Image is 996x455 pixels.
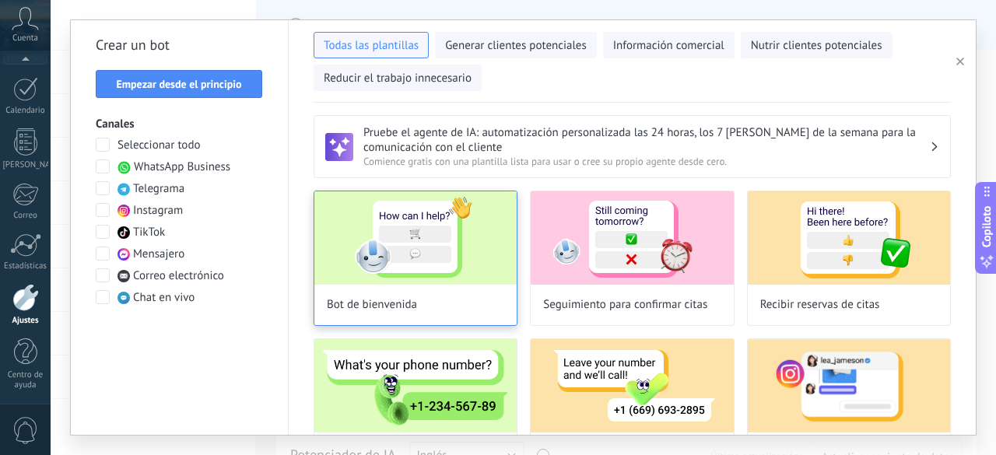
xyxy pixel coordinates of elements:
[134,159,230,174] font: WhatsApp Business
[13,210,37,221] font: Correo
[314,65,482,91] button: Reducir el trabajo innecesario
[363,155,727,168] font: Comience gratis con una plantilla lista para usar o cree su propio agente desde cero.
[12,33,38,44] font: Cuenta
[603,32,735,58] button: Información comercial
[435,32,597,58] button: Generar clientes potenciales
[363,125,916,155] font: Pruebe el agente de IA: automatización personalizada las 24 horas, los 7 [PERSON_NAME] de la sema...
[314,32,429,58] button: Todas las plantillas
[531,339,733,432] img: Facilite a los clientes potenciales de TikTok la solicitud de devolución de llamada
[741,32,893,58] button: Nutrir clientes potenciales
[133,225,165,240] font: TikTok
[748,191,950,285] img: Recibir reservas de citas
[116,77,241,91] font: Empezar desde el principio
[979,205,994,247] font: Copiloto
[543,297,707,312] font: Seguimiento para confirmar citas
[324,71,472,86] font: Reducir el trabajo innecesario
[133,268,224,283] font: Correo electrónico
[96,117,135,131] font: Canales
[133,290,195,305] font: Chat en vivo
[133,247,184,261] font: Mensajero
[613,38,724,53] font: Información comercial
[4,261,47,271] font: Estadísticas
[5,105,44,116] font: Calendario
[133,203,183,218] font: Instagram
[748,339,950,432] img: Comparte códigos promocionales para menciones en historias
[8,369,43,390] font: Centro de ayuda
[314,191,517,285] img: Bot de bienvenida
[327,297,417,312] font: Bot de bienvenida
[760,297,880,312] font: Recibir reservas de citas
[531,191,733,285] img: Seguimiento para confirmar citas
[324,38,419,53] font: Todas las plantillas
[314,339,517,432] img: Captar clientes potenciales que desean una llamada
[117,138,201,152] font: Seleccionar todo
[12,315,38,326] font: Ajustes
[445,38,587,53] font: Generar clientes potenciales
[3,159,65,170] font: [PERSON_NAME]
[96,36,170,54] font: Crear un bot
[96,70,262,98] button: Empezar desde el principio
[751,38,882,53] font: Nutrir clientes potenciales
[133,181,184,196] font: Telegrama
